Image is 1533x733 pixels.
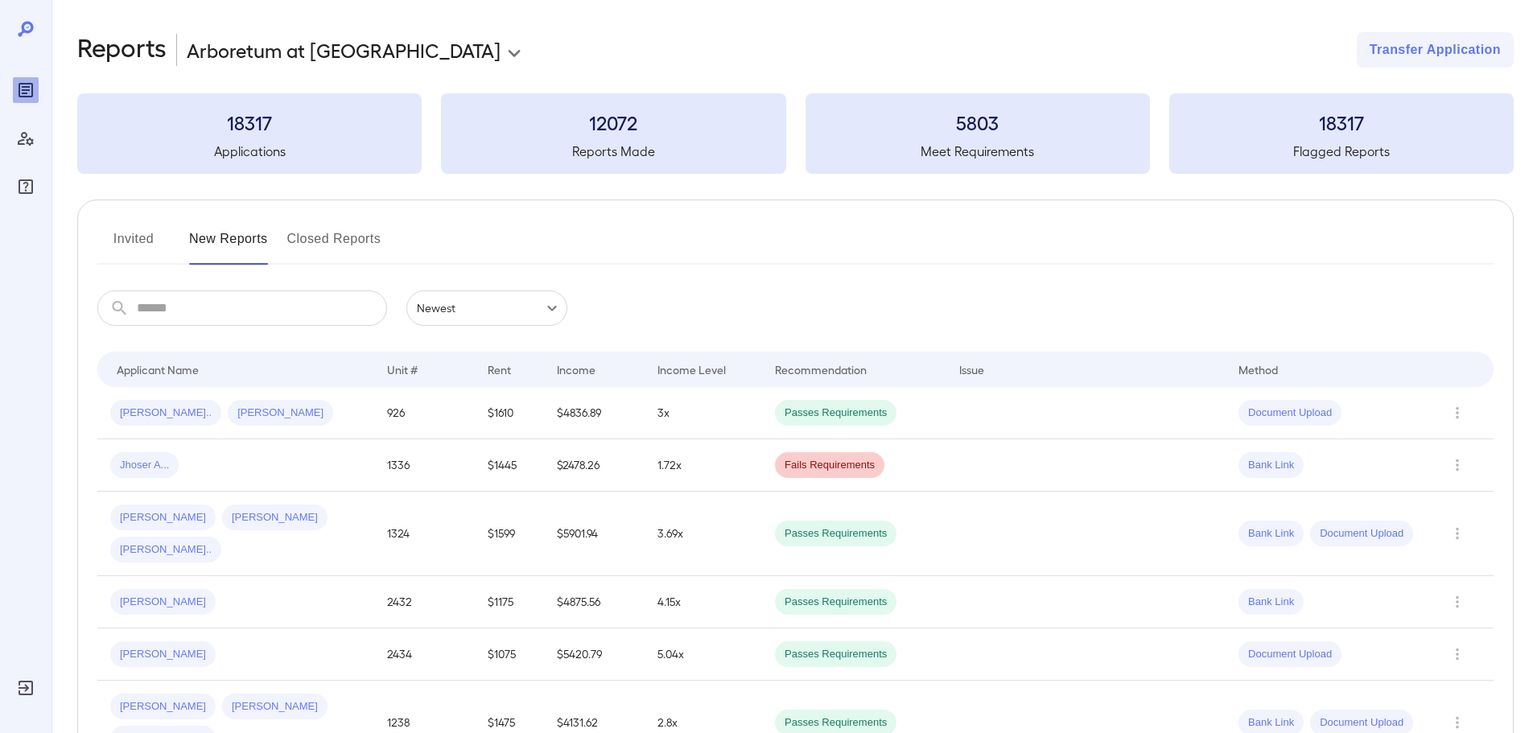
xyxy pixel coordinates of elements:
h5: Reports Made [441,142,785,161]
span: Passes Requirements [775,715,896,731]
td: $5420.79 [544,628,645,681]
span: Document Upload [1310,526,1413,542]
div: Reports [13,77,39,103]
span: Bank Link [1238,595,1304,610]
div: Income Level [657,360,726,379]
h5: Applications [77,142,422,161]
span: [PERSON_NAME].. [110,406,221,421]
span: [PERSON_NAME] [228,406,333,421]
td: $1175 [475,576,543,628]
p: Arboretum at [GEOGRAPHIC_DATA] [187,37,501,63]
td: $1599 [475,492,543,576]
button: Row Actions [1444,589,1470,615]
button: Transfer Application [1357,32,1514,68]
td: $1075 [475,628,543,681]
span: [PERSON_NAME] [222,510,328,525]
td: 3.69x [645,492,762,576]
div: Income [557,360,595,379]
h2: Reports [77,32,167,68]
td: 2432 [374,576,475,628]
h3: 18317 [1169,109,1514,135]
td: $1610 [475,387,543,439]
button: Row Actions [1444,641,1470,667]
div: Unit # [387,360,418,379]
div: Manage Users [13,126,39,151]
td: 2434 [374,628,475,681]
span: Passes Requirements [775,526,896,542]
span: Jhoser A... [110,458,179,473]
div: Method [1238,360,1278,379]
div: Newest [406,290,567,326]
span: Document Upload [1310,715,1413,731]
span: [PERSON_NAME].. [110,542,221,558]
span: Bank Link [1238,526,1304,542]
td: $4836.89 [544,387,645,439]
button: New Reports [189,226,268,265]
h3: 12072 [441,109,785,135]
td: $1445 [475,439,543,492]
button: Row Actions [1444,400,1470,426]
td: 926 [374,387,475,439]
span: Passes Requirements [775,647,896,662]
td: 1.72x [645,439,762,492]
span: [PERSON_NAME] [222,699,328,714]
span: Bank Link [1238,715,1304,731]
td: 1336 [374,439,475,492]
span: Document Upload [1238,647,1341,662]
td: $5901.94 [544,492,645,576]
h5: Flagged Reports [1169,142,1514,161]
span: [PERSON_NAME] [110,699,216,714]
h5: Meet Requirements [806,142,1150,161]
div: Rent [488,360,513,379]
h3: 5803 [806,109,1150,135]
div: FAQ [13,174,39,200]
div: Issue [959,360,985,379]
span: [PERSON_NAME] [110,595,216,610]
button: Row Actions [1444,521,1470,546]
td: $2478.26 [544,439,645,492]
span: Passes Requirements [775,406,896,421]
td: 4.15x [645,576,762,628]
div: Recommendation [775,360,867,379]
td: 5.04x [645,628,762,681]
span: [PERSON_NAME] [110,647,216,662]
button: Invited [97,226,170,265]
span: Document Upload [1238,406,1341,421]
td: $4875.56 [544,576,645,628]
td: 3x [645,387,762,439]
button: Row Actions [1444,452,1470,478]
span: Bank Link [1238,458,1304,473]
div: Log Out [13,675,39,701]
span: Passes Requirements [775,595,896,610]
span: Fails Requirements [775,458,884,473]
summary: 18317Applications12072Reports Made5803Meet Requirements18317Flagged Reports [77,93,1514,174]
span: [PERSON_NAME] [110,510,216,525]
h3: 18317 [77,109,422,135]
button: Closed Reports [287,226,381,265]
div: Applicant Name [117,360,199,379]
td: 1324 [374,492,475,576]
